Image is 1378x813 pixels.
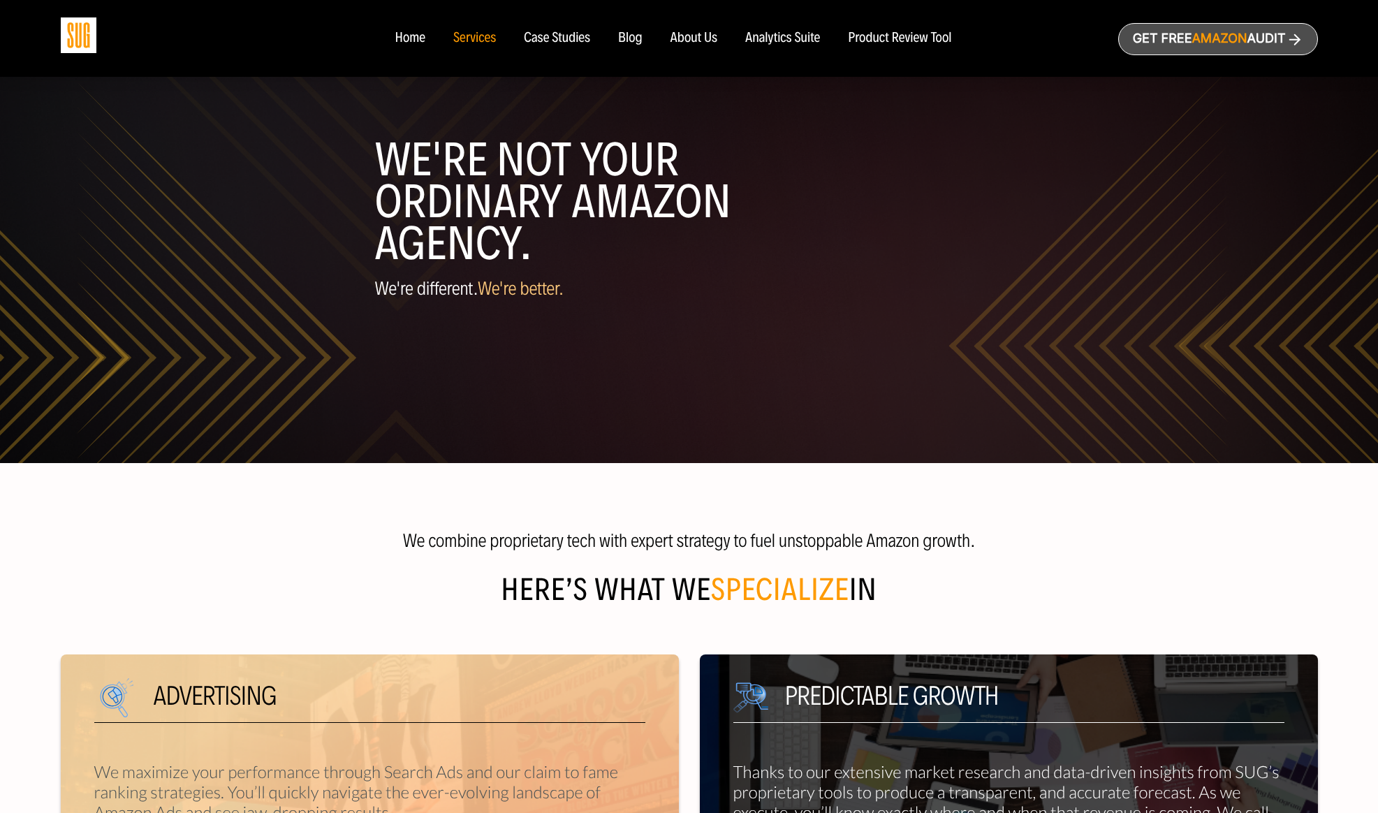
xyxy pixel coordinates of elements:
[453,31,496,46] a: Services
[745,31,820,46] a: Analytics Suite
[711,571,849,608] span: specialize
[61,17,96,53] img: Sug
[94,682,645,723] h5: Advertising
[375,279,1004,299] p: We're different.
[670,31,718,46] a: About Us
[61,576,1318,621] h2: Here’s what We in
[94,671,154,733] img: We are Smart
[395,31,425,46] a: Home
[386,530,993,551] p: We combine proprietary tech with expert strategy to fuel unstoppable Amazon growth.
[1192,31,1247,46] span: Amazon
[618,31,643,46] a: Blog
[375,139,1004,265] h1: WE'RE NOT YOUR ORDINARY AMAZON AGENCY.
[524,31,590,46] a: Case Studies
[733,682,768,713] img: We are Smart
[733,682,1284,723] h5: Predictable growth
[1118,23,1318,55] a: Get freeAmazonAudit
[848,31,951,46] a: Product Review Tool
[478,277,564,300] span: We're better.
